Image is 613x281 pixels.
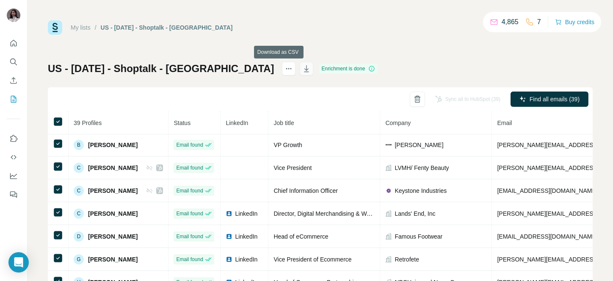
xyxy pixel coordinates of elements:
[235,209,257,218] span: LinkedIn
[395,232,442,241] span: Famous Footwear
[385,120,411,126] span: Company
[226,210,232,217] img: LinkedIn logo
[48,20,62,35] img: Surfe Logo
[88,255,138,264] span: [PERSON_NAME]
[74,186,84,196] div: C
[101,23,233,32] div: US - [DATE] - Shoptalk - [GEOGRAPHIC_DATA]
[235,232,257,241] span: LinkedIn
[95,23,97,32] li: /
[7,150,20,165] button: Use Surfe API
[385,187,392,194] img: company-logo
[273,164,312,171] span: Vice President
[7,168,20,184] button: Dashboard
[497,233,597,240] span: [EMAIL_ADDRESS][DOMAIN_NAME]
[530,95,580,103] span: Find all emails (39)
[88,141,138,149] span: [PERSON_NAME]
[176,187,203,195] span: Email found
[537,17,541,27] p: 7
[273,210,417,217] span: Director, Digital Merchandising & Website Optimization
[88,164,138,172] span: [PERSON_NAME]
[497,120,512,126] span: Email
[74,163,84,173] div: C
[395,141,443,149] span: [PERSON_NAME]
[74,209,84,219] div: C
[176,210,203,217] span: Email found
[226,233,232,240] img: LinkedIn logo
[273,233,328,240] span: Head of eCommerce
[7,73,20,88] button: Enrich CSV
[174,120,191,126] span: Status
[395,209,435,218] span: Lands' End, Inc
[7,54,20,70] button: Search
[176,256,203,263] span: Email found
[395,255,419,264] span: Retrofete
[48,62,274,75] h1: US - [DATE] - Shoptalk - [GEOGRAPHIC_DATA]
[555,16,594,28] button: Buy credits
[7,131,20,146] button: Use Surfe on LinkedIn
[235,255,257,264] span: LinkedIn
[273,187,337,194] span: Chief Information Officer
[226,120,248,126] span: LinkedIn
[176,164,203,172] span: Email found
[88,209,138,218] span: [PERSON_NAME]
[282,62,295,75] button: actions
[497,187,597,194] span: [EMAIL_ADDRESS][DOMAIN_NAME]
[71,24,91,31] a: My lists
[502,17,519,27] p: 4,865
[7,187,20,202] button: Feedback
[511,92,588,107] button: Find all emails (39)
[88,232,138,241] span: [PERSON_NAME]
[7,92,20,107] button: My lists
[395,164,449,172] span: LVMH/ Fenty Beauty
[74,120,102,126] span: 39 Profiles
[319,64,378,74] div: Enrichment is done
[74,231,84,242] div: D
[176,233,203,240] span: Email found
[88,186,138,195] span: [PERSON_NAME]
[74,140,84,150] div: B
[8,252,29,273] div: Open Intercom Messenger
[226,256,232,263] img: LinkedIn logo
[74,254,84,264] div: G
[176,141,203,149] span: Email found
[7,8,20,22] img: Avatar
[7,36,20,51] button: Quick start
[385,144,392,146] img: company-logo
[273,256,351,263] span: Vice President of Ecommerce
[395,186,447,195] span: Keystone Industries
[273,120,294,126] span: Job title
[273,142,302,148] span: VP Growth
